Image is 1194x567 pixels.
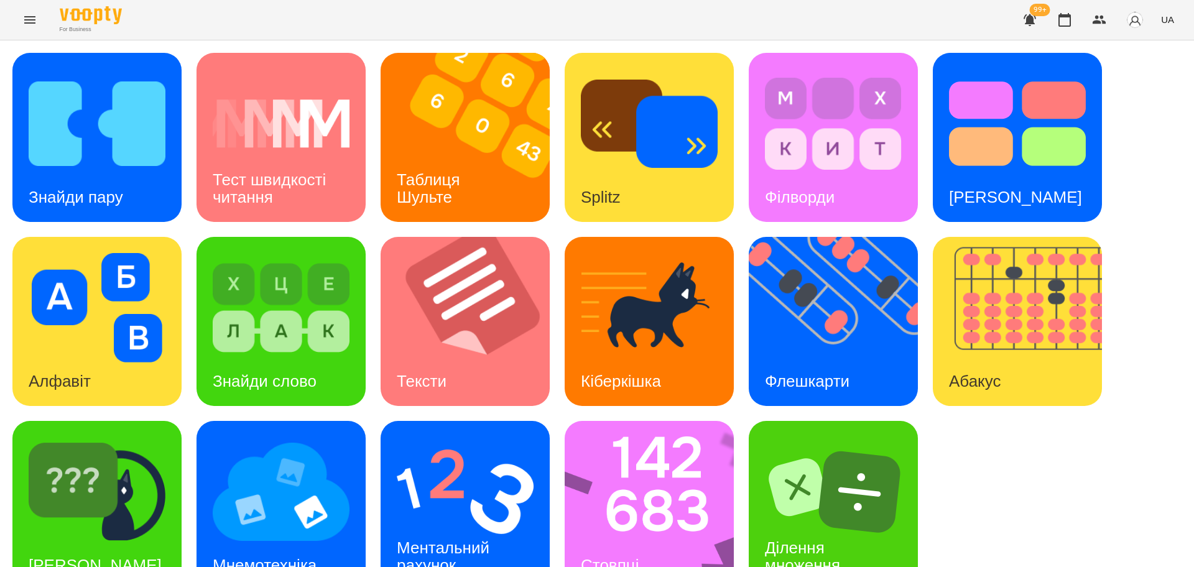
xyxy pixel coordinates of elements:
[29,188,123,206] h3: Знайди пару
[933,53,1102,222] a: Тест Струпа[PERSON_NAME]
[29,437,165,546] img: Знайди Кіберкішку
[765,372,849,390] h3: Флешкарти
[581,253,718,362] img: Кіберкішка
[381,237,550,406] a: ТекстиТексти
[213,69,349,178] img: Тест швидкості читання
[1156,8,1179,31] button: UA
[15,5,45,35] button: Menu
[381,53,550,222] a: Таблиця ШультеТаблиця Шульте
[213,253,349,362] img: Знайди слово
[933,237,1102,406] a: АбакусАбакус
[29,372,91,390] h3: Алфавіт
[213,372,317,390] h3: Знайди слово
[12,53,182,222] a: Знайди паруЗнайди пару
[581,372,661,390] h3: Кіберкішка
[581,69,718,178] img: Splitz
[565,53,734,222] a: SplitzSplitz
[765,69,902,178] img: Філворди
[197,237,366,406] a: Знайди словоЗнайди слово
[749,237,933,406] img: Флешкарти
[12,237,182,406] a: АлфавітАлфавіт
[765,188,835,206] h3: Філворди
[213,170,330,206] h3: Тест швидкості читання
[933,237,1118,406] img: Абакус
[29,253,165,362] img: Алфавіт
[765,437,902,546] img: Ділення множення
[565,237,734,406] a: КіберкішкаКіберкішка
[213,437,349,546] img: Мнемотехніка
[749,53,918,222] a: ФілвордиФілворди
[949,372,1001,390] h3: Абакус
[60,25,122,34] span: For Business
[381,53,565,222] img: Таблиця Шульте
[60,6,122,24] img: Voopty Logo
[381,237,565,406] img: Тексти
[397,372,447,390] h3: Тексти
[749,237,918,406] a: ФлешкартиФлешкарти
[29,69,165,178] img: Знайди пару
[581,188,621,206] h3: Splitz
[197,53,366,222] a: Тест швидкості читанняТест швидкості читання
[397,437,534,546] img: Ментальний рахунок
[949,188,1082,206] h3: [PERSON_NAME]
[397,170,465,206] h3: Таблиця Шульте
[1161,13,1174,26] span: UA
[1030,4,1050,16] span: 99+
[1126,11,1144,29] img: avatar_s.png
[949,69,1086,178] img: Тест Струпа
